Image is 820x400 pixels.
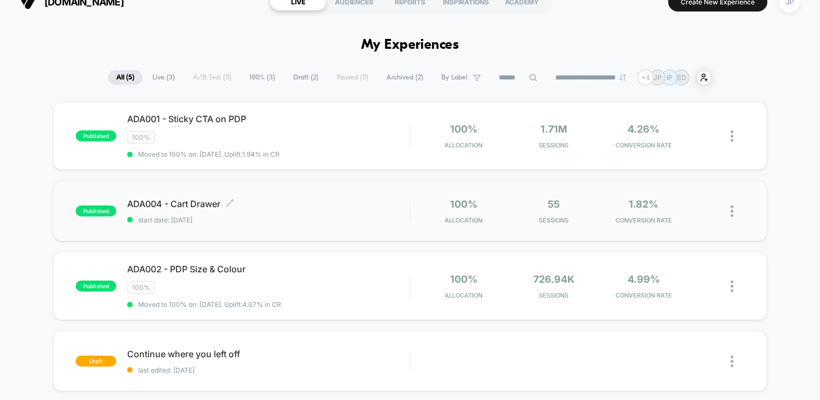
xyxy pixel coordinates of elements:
span: 100% [450,123,477,135]
span: published [76,130,116,141]
span: Sessions [511,292,596,299]
img: close [731,281,733,292]
span: 100% [450,273,477,285]
span: Sessions [511,216,596,224]
span: Allocation [445,292,482,299]
span: Draft ( 2 ) [285,70,327,85]
span: 1.82% [629,198,658,210]
span: ADA004 - Cart Drawer [127,198,409,209]
span: CONVERSION RATE [601,292,686,299]
span: draft [76,356,116,367]
span: published [76,281,116,292]
span: 100% ( 3 ) [241,70,283,85]
span: 726.94k [533,273,574,285]
span: By Label [441,73,468,82]
span: 100% [127,131,155,144]
img: close [731,205,733,217]
span: start date: [DATE] [127,216,409,224]
span: 55 [548,198,560,210]
span: Archived ( 2 ) [378,70,431,85]
p: JP [653,73,662,82]
span: 100% [127,281,155,294]
img: close [731,356,733,367]
span: published [76,205,116,216]
p: SD [677,73,686,82]
div: + 4 [637,70,653,85]
h1: My Experiences [361,37,459,53]
img: close [731,130,733,142]
span: CONVERSION RATE [601,141,686,149]
span: ADA001 - Sticky CTA on PDP [127,113,409,124]
span: Sessions [511,141,596,149]
span: All ( 5 ) [108,70,143,85]
span: 100% [450,198,477,210]
span: Allocation [445,141,482,149]
span: Moved to 100% on: [DATE] . Uplift: 4.07% in CR [138,300,281,308]
span: 4.26% [628,123,659,135]
img: end [619,74,626,81]
p: IP [667,73,673,82]
span: Moved to 100% on: [DATE] . Uplift: 1.94% in CR [138,150,280,158]
span: 4.99% [628,273,660,285]
span: Live ( 3 ) [144,70,183,85]
span: Allocation [445,216,482,224]
span: last edited: [DATE] [127,366,409,374]
span: ADA002 - PDP Size & Colour [127,264,409,275]
span: 1.71M [540,123,567,135]
span: Continue where you left off [127,348,409,359]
